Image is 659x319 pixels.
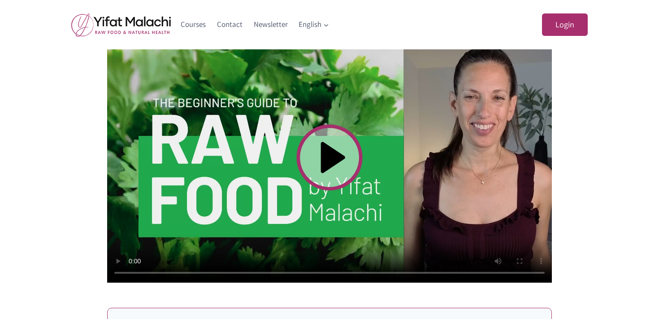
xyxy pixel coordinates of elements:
a: Login [542,13,588,36]
button: Child menu of English [293,14,335,35]
nav: Primary Navigation [175,14,335,35]
a: Newsletter [248,14,293,35]
img: yifat_logo41_en.png [71,13,171,37]
a: Courses [175,14,212,35]
a: Contact [212,14,248,35]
